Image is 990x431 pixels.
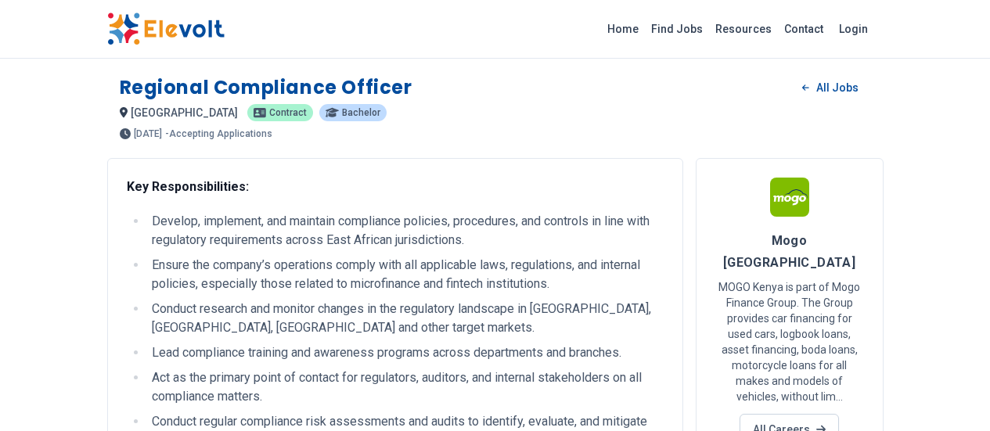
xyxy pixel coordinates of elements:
li: Lead compliance training and awareness programs across departments and branches. [147,343,664,362]
a: Login [830,13,877,45]
li: Ensure the company’s operations comply with all applicable laws, regulations, and internal polici... [147,256,664,293]
a: Contact [778,16,830,41]
span: Contract [269,108,307,117]
li: Develop, implement, and maintain compliance policies, procedures, and controls in line with regul... [147,212,664,250]
a: Resources [709,16,778,41]
li: Conduct research and monitor changes in the regulatory landscape in [GEOGRAPHIC_DATA], [GEOGRAPHI... [147,300,664,337]
img: Mogo Kenya [770,178,809,217]
span: [DATE] [134,129,162,138]
a: Home [601,16,645,41]
p: MOGO Kenya is part of Mogo Finance Group. The Group provides car financing for used cars, logbook... [715,279,864,404]
img: Elevolt [107,13,225,45]
strong: Key Responsibilities: [127,179,249,194]
a: All Jobs [790,76,870,99]
a: Find Jobs [645,16,709,41]
h1: Regional Compliance Officer [120,75,412,100]
p: - Accepting Applications [165,129,272,138]
li: Act as the primary point of contact for regulators, auditors, and internal stakeholders on all co... [147,368,664,406]
span: Bachelor [342,108,380,117]
span: Mogo [GEOGRAPHIC_DATA] [723,233,856,270]
span: [GEOGRAPHIC_DATA] [131,106,238,119]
